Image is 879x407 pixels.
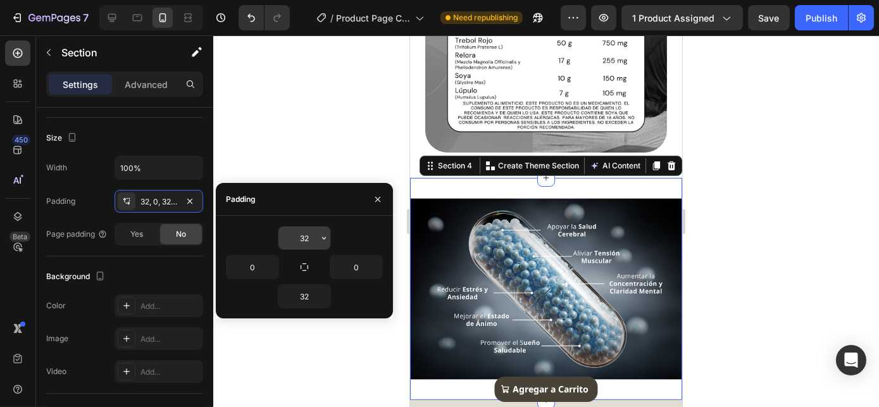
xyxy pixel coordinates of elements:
[140,196,177,208] div: 32, 0, 32, 0
[748,5,790,30] button: Save
[115,156,203,179] input: Auto
[61,45,165,60] p: Section
[63,78,98,91] p: Settings
[46,366,66,377] div: Video
[226,194,256,205] div: Padding
[140,366,200,378] div: Add...
[239,5,290,30] div: Undo/Redo
[46,162,67,173] div: Width
[5,5,94,30] button: 7
[795,5,848,30] button: Publish
[46,268,108,285] div: Background
[9,232,30,242] div: Beta
[130,229,143,240] span: Yes
[125,78,168,91] p: Advanced
[227,256,278,279] input: Auto
[176,229,186,240] span: No
[278,285,330,308] input: Auto
[140,301,200,312] div: Add...
[140,334,200,345] div: Add...
[336,11,410,25] span: Product Page Calm Mind
[46,229,108,240] div: Page padding
[278,227,330,249] input: Auto
[330,256,382,279] input: Auto
[632,11,714,25] span: 1 product assigned
[83,10,89,25] p: 7
[453,12,518,23] span: Need republishing
[806,11,837,25] div: Publish
[330,11,334,25] span: /
[12,135,30,145] div: 450
[46,300,66,311] div: Color
[621,5,743,30] button: 1 product assigned
[410,35,682,407] iframe: Design area
[46,333,68,344] div: Image
[46,196,75,207] div: Padding
[46,130,80,147] div: Size
[836,345,866,375] div: Open Intercom Messenger
[759,13,780,23] span: Save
